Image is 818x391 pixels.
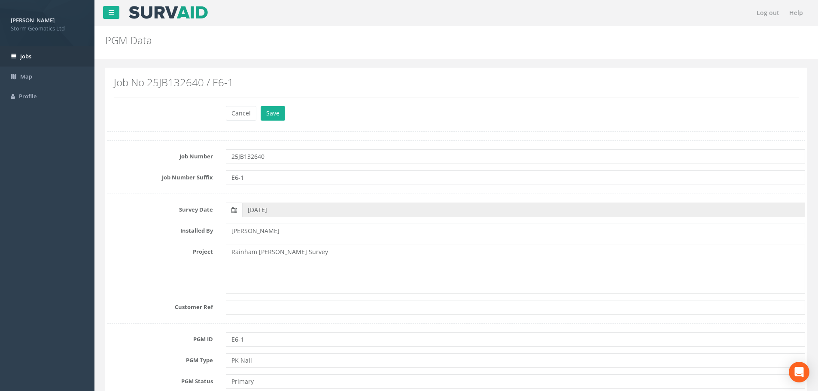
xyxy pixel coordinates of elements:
label: Survey Date [101,203,219,214]
div: Open Intercom Messenger [789,362,809,382]
label: PGM ID [101,332,219,343]
strong: [PERSON_NAME] [11,16,55,24]
label: Project [101,245,219,256]
a: [PERSON_NAME] Storm Geomatics Ltd [11,14,84,32]
label: Job Number [101,149,219,161]
button: Save [261,106,285,121]
label: PGM Status [101,374,219,385]
h2: PGM Data [105,35,688,46]
button: Cancel [226,106,256,121]
label: PGM Type [101,353,219,364]
span: Map [20,73,32,80]
span: Storm Geomatics Ltd [11,24,84,33]
h2: Job No 25JB132640 / E6-1 [114,77,799,88]
span: Jobs [20,52,31,60]
span: Profile [19,92,36,100]
label: Job Number Suffix [101,170,219,182]
label: Customer Ref [101,300,219,311]
label: Installed By [101,224,219,235]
